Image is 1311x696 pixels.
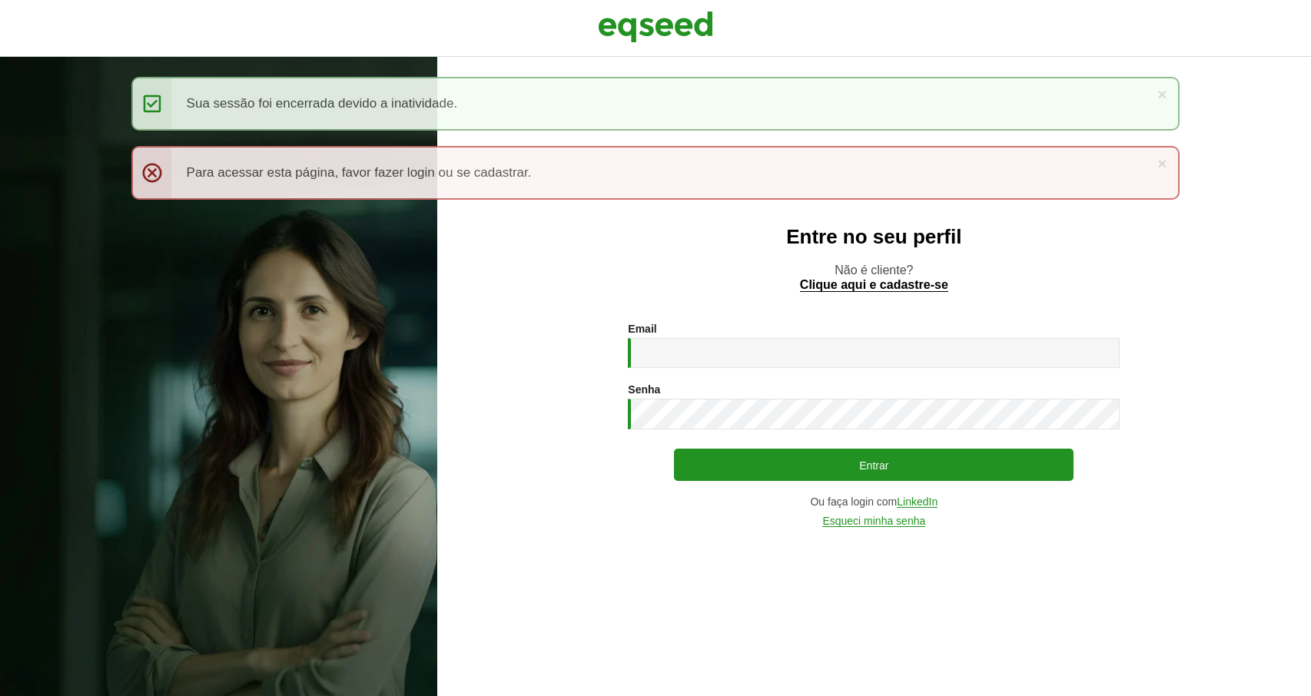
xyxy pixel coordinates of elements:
[897,496,938,508] a: LinkedIn
[628,496,1120,508] div: Ou faça login com
[800,279,948,292] a: Clique aqui e cadastre-se
[1157,86,1167,102] a: ×
[674,449,1074,481] button: Entrar
[131,77,1180,131] div: Sua sessão foi encerrada devido a inatividade.
[822,515,925,527] a: Esqueci minha senha
[468,263,1280,292] p: Não é cliente?
[628,384,660,395] label: Senha
[468,226,1280,248] h2: Entre no seu perfil
[598,8,713,46] img: EqSeed Logo
[628,323,656,334] label: Email
[1157,155,1167,171] a: ×
[131,146,1180,200] div: Para acessar esta página, favor fazer login ou se cadastrar.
